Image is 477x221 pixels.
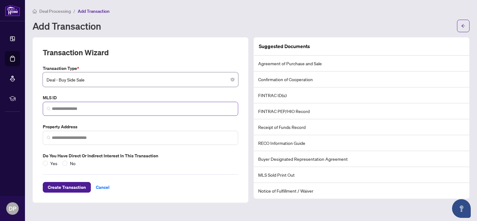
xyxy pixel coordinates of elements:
button: Cancel [91,182,115,193]
li: MLS Sold Print Out [254,167,469,183]
span: Cancel [96,182,110,192]
li: Confirmation of Cooperation [254,71,469,87]
label: Transaction Type [43,65,238,72]
li: Receipt of Funds Record [254,119,469,135]
span: close-circle [231,78,234,81]
label: Do you have direct or indirect interest in this transaction [43,152,238,159]
li: Notice of Fulfillment / Waiver [254,183,469,199]
button: Create Transaction [43,182,91,193]
h2: Transaction Wizard [43,47,109,57]
button: Open asap [452,199,471,218]
span: DP [9,204,16,213]
label: MLS ID [43,94,238,101]
span: Add Transaction [78,8,110,14]
li: RECO Information Guide [254,135,469,151]
span: Create Transaction [48,182,86,192]
article: Suggested Documents [259,42,310,50]
li: Buyer Designated Representation Agreement [254,151,469,167]
span: Deal Processing [39,8,71,14]
img: search_icon [47,136,51,140]
span: home [32,9,37,13]
label: Property Address [43,123,238,130]
li: / [73,7,75,15]
span: Deal - Buy Side Sale [47,74,234,86]
li: FINTRAC ID(s) [254,87,469,103]
li: Agreement of Purchase and Sale [254,56,469,71]
li: FINTRAC PEP/HIO Record [254,103,469,119]
img: search_icon [47,107,51,110]
span: arrow-left [461,24,465,28]
span: Yes [48,160,60,167]
h1: Add Transaction [32,21,101,31]
img: logo [5,5,20,16]
span: No [67,160,78,167]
